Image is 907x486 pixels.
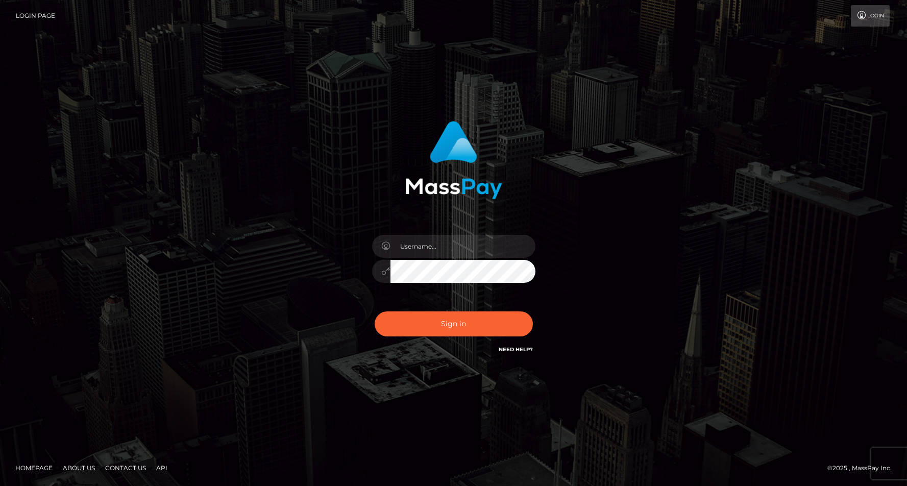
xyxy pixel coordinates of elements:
[851,5,890,27] a: Login
[375,311,533,336] button: Sign in
[152,460,171,476] a: API
[405,121,502,199] img: MassPay Login
[16,5,55,27] a: Login Page
[499,346,533,353] a: Need Help?
[11,460,57,476] a: Homepage
[827,463,899,474] div: © 2025 , MassPay Inc.
[59,460,99,476] a: About Us
[101,460,150,476] a: Contact Us
[390,235,535,258] input: Username...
